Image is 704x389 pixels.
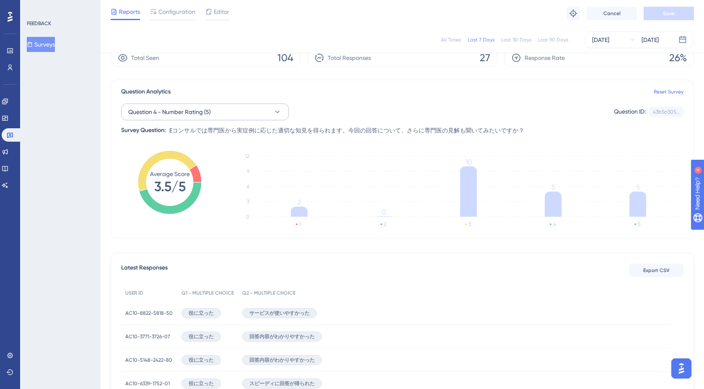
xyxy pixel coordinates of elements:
span: Latest Responses [121,263,168,278]
span: 役に立った [189,357,214,363]
tspan: 9 [247,169,249,174]
span: 役に立った [189,310,214,316]
div: 43b5a305... [653,109,680,115]
span: AC10-5148-2422-80 [125,357,172,363]
span: Export CSV [643,267,670,274]
span: Configuration [158,7,195,17]
button: Question 4 - Number Rating (5) [121,104,289,120]
iframe: UserGuiding AI Assistant Launcher [669,356,694,381]
div: Survey Question: [121,125,166,135]
span: Response Rate [525,53,565,63]
span: AC10-6339-1752-01 [125,380,170,387]
button: Export CSV [629,264,683,277]
span: Question Analytics [121,87,171,97]
div: Last 7 Days [468,36,494,43]
tspan: 3.5/5 [154,179,186,194]
tspan: 6 [247,184,249,189]
span: USER ID [125,290,143,296]
tspan: 10 [466,158,472,166]
span: Total Seen [131,53,159,63]
span: Save [663,10,675,17]
tspan: 5 [636,183,640,191]
div: 4 [58,4,61,11]
tspan: 0 [246,214,249,220]
button: Save [644,7,694,20]
div: Last 30 Days [501,36,531,43]
div: All Times [441,36,461,43]
span: 回答内容がわかりやすかった [249,357,315,363]
text: 5 [638,221,640,227]
span: スピーディに回答が得られた [249,380,315,387]
div: Last 90 Days [538,36,568,43]
tspan: 0 [382,208,386,216]
button: Cancel [587,7,637,20]
span: Cancel [603,10,621,17]
span: 26% [669,51,687,65]
span: Total Responses [328,53,371,63]
span: Question 4 - Number Rating (5) [128,107,211,117]
span: Q1 - MULTIPLE CHOICE [181,290,234,296]
span: 回答内容がわかりやすかった [249,333,315,340]
tspan: 5 [551,183,555,191]
button: Surveys [27,37,55,52]
span: Q2 - MULTIPLE CHOICE [242,290,295,296]
div: [DATE] [642,35,659,45]
span: Editor [214,7,229,17]
span: Reports [119,7,140,17]
div: [DATE] [592,35,609,45]
tspan: 3 [247,199,249,205]
a: Reset Survey [654,88,683,95]
tspan: 12 [245,153,249,159]
span: 役に立った [189,380,214,387]
div: Question ID: [614,106,646,117]
tspan: Average Score [150,171,190,177]
span: AC10-8822-5818-50 [125,310,173,316]
span: AC10-3771-3726-07 [125,333,170,340]
span: Eコンサルでは専門医から実症例に応じた適切な知見を得られます。今回の回答について、さらに専門医の見解も聞いてみたいですか？ [169,125,524,135]
span: サービスが使いやすかった [249,310,310,316]
tspan: 2 [298,198,301,206]
text: 1 [299,221,301,227]
text: 4 [553,221,556,227]
span: Need Help? [20,2,52,12]
div: FEEDBACK [27,20,51,27]
text: 3 [468,221,471,227]
text: 2 [384,221,386,227]
span: 役に立った [189,333,214,340]
span: 104 [277,51,293,65]
span: 27 [480,51,490,65]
